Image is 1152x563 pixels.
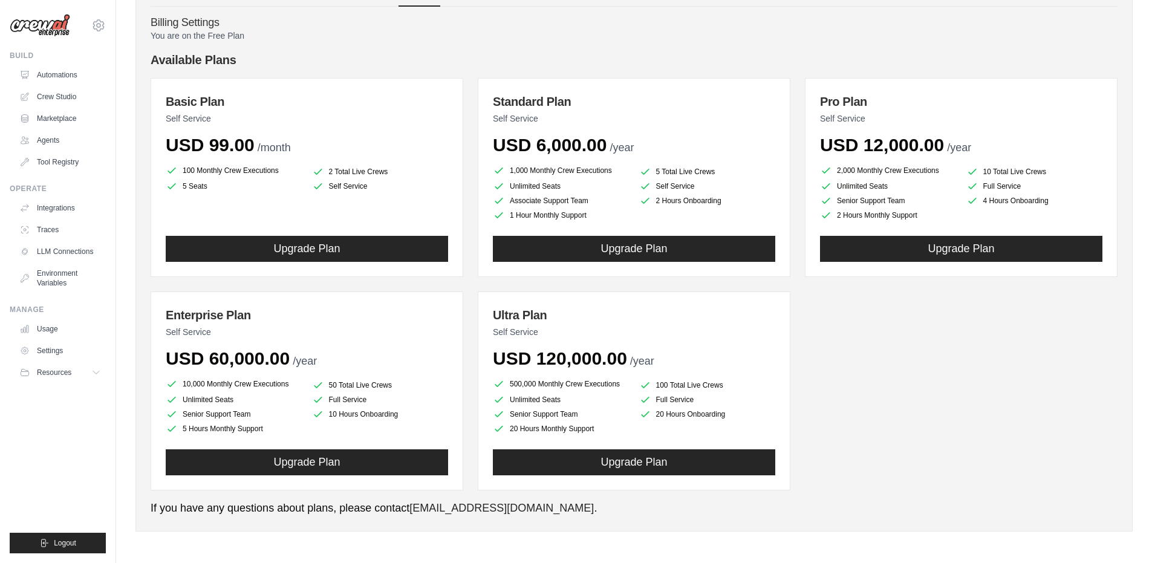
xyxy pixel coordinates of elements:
li: 5 Total Live Crews [639,166,776,178]
span: /year [630,355,654,367]
li: Senior Support Team [166,408,302,420]
div: Operate [10,184,106,194]
a: LLM Connections [15,242,106,261]
li: 5 Hours Monthly Support [166,423,302,435]
a: Automations [15,65,106,85]
li: Full Service [639,394,776,406]
button: Resources [15,363,106,382]
li: Associate Support Team [493,195,630,207]
li: Unlimited Seats [493,394,630,406]
li: 20 Hours Monthly Support [493,423,630,435]
span: Resources [37,368,71,377]
span: /year [610,142,634,154]
div: Widget de chat [1092,505,1152,563]
li: 2,000 Monthly Crew Executions [820,163,957,178]
a: Settings [15,341,106,360]
a: Marketplace [15,109,106,128]
li: 50 Total Live Crews [312,379,449,391]
h3: Enterprise Plan [166,307,448,324]
li: 10 Hours Onboarding [312,408,449,420]
li: Senior Support Team [820,195,957,207]
li: 10,000 Monthly Crew Executions [166,377,302,391]
li: 1 Hour Monthly Support [493,209,630,221]
button: Upgrade Plan [493,449,775,475]
li: 5 Seats [166,180,302,192]
li: Unlimited Seats [493,180,630,192]
span: /month [258,142,291,154]
a: Environment Variables [15,264,106,293]
li: Self Service [639,180,776,192]
li: Senior Support Team [493,408,630,420]
span: Logout [54,538,76,548]
button: Upgrade Plan [493,236,775,262]
li: 10 Total Live Crews [966,166,1103,178]
p: If you have any questions about plans, please contact . [151,500,1118,516]
li: Full Service [966,180,1103,192]
h4: Billing Settings [151,16,1118,30]
button: Upgrade Plan [166,449,448,475]
button: Upgrade Plan [166,236,448,262]
li: 4 Hours Onboarding [966,195,1103,207]
li: Full Service [312,394,449,406]
p: Self Service [166,326,448,338]
li: 2 Hours Monthly Support [820,209,957,221]
li: 2 Total Live Crews [312,166,449,178]
li: Unlimited Seats [820,180,957,192]
li: 500,000 Monthly Crew Executions [493,377,630,391]
li: 2 Hours Onboarding [639,195,776,207]
p: Self Service [493,112,775,125]
a: Tool Registry [15,152,106,172]
li: 100 Monthly Crew Executions [166,163,302,178]
a: Integrations [15,198,106,218]
a: [EMAIL_ADDRESS][DOMAIN_NAME] [409,502,594,514]
a: Usage [15,319,106,339]
li: 100 Total Live Crews [639,379,776,391]
h4: Available Plans [151,51,1118,68]
h3: Standard Plan [493,93,775,110]
h3: Basic Plan [166,93,448,110]
a: Traces [15,220,106,239]
span: USD 120,000.00 [493,348,627,368]
li: Self Service [312,180,449,192]
p: You are on the Free Plan [151,30,1118,42]
p: Self Service [820,112,1102,125]
h3: Ultra Plan [493,307,775,324]
button: Logout [10,533,106,553]
div: Build [10,51,106,60]
iframe: Chat Widget [1092,505,1152,563]
img: Logo [10,14,70,37]
li: Unlimited Seats [166,394,302,406]
h3: Pro Plan [820,93,1102,110]
a: Crew Studio [15,87,106,106]
span: USD 6,000.00 [493,135,607,155]
p: Self Service [493,326,775,338]
a: Agents [15,131,106,150]
p: Self Service [166,112,448,125]
button: Upgrade Plan [820,236,1102,262]
span: USD 99.00 [166,135,255,155]
span: /year [947,142,971,154]
span: USD 60,000.00 [166,348,290,368]
li: 20 Hours Onboarding [639,408,776,420]
span: USD 12,000.00 [820,135,944,155]
span: /year [293,355,317,367]
div: Manage [10,305,106,314]
li: 1,000 Monthly Crew Executions [493,163,630,178]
